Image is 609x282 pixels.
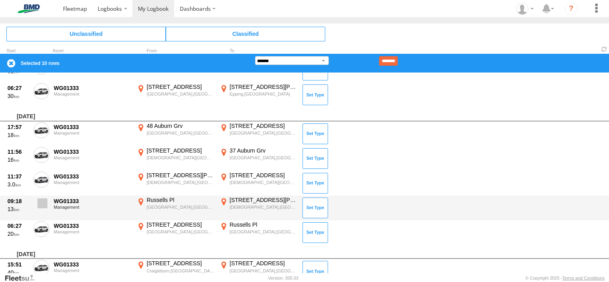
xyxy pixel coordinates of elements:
a: Visit our Website [4,274,41,282]
span: Refresh [599,45,609,53]
div: 09:18 [8,198,29,205]
div: Management [54,229,131,234]
div: [GEOGRAPHIC_DATA],[GEOGRAPHIC_DATA] [230,155,297,161]
div: [STREET_ADDRESS] [147,147,214,154]
div: Russells Pl [230,221,297,228]
div: [DEMOGRAPHIC_DATA][GEOGRAPHIC_DATA],[GEOGRAPHIC_DATA] [230,180,297,185]
div: 18 [8,131,29,139]
div: [STREET_ADDRESS] [230,260,297,267]
div: [STREET_ADDRESS] [147,83,214,90]
div: WG01333 [54,222,131,229]
div: WG01333 [54,261,131,268]
button: Click to Set [303,198,328,218]
div: 11:37 [8,173,29,180]
label: Click to View Event Location [136,221,215,244]
label: Click to View Event Location [218,172,298,195]
div: 11:56 [8,148,29,155]
div: Asset [53,49,132,53]
div: Craigieburn,[GEOGRAPHIC_DATA] [147,268,214,274]
label: Click to View Event Location [218,196,298,219]
button: Click to Set [303,222,328,243]
div: Management [54,131,131,135]
div: [GEOGRAPHIC_DATA],[GEOGRAPHIC_DATA] [147,130,214,136]
button: Click to Set [303,148,328,169]
img: bmd-logo.svg [8,4,49,13]
div: [STREET_ADDRESS][PERSON_NAME] [230,196,297,204]
div: 37 Auburn Grv [230,147,297,154]
div: 30 [8,92,29,100]
div: [DEMOGRAPHIC_DATA],[GEOGRAPHIC_DATA] [147,180,214,185]
div: Management [54,180,131,185]
div: 16 [8,156,29,163]
div: [STREET_ADDRESS] [147,260,214,267]
label: Click to View Event Location [136,196,215,219]
div: [STREET_ADDRESS] [147,221,214,228]
div: Management [54,205,131,210]
div: [GEOGRAPHIC_DATA],[GEOGRAPHIC_DATA] [147,229,214,235]
button: Click to Set [303,123,328,144]
label: Click to View Event Location [218,122,298,145]
div: 20 [8,230,29,237]
label: Click to View Event Location [218,221,298,244]
div: 40 [8,269,29,276]
div: 48 Auburn Grv [147,122,214,129]
span: Click to view Unclassified Trips [6,27,166,41]
label: Click to View Event Location [136,122,215,145]
div: [STREET_ADDRESS][PERSON_NAME] [230,83,297,90]
div: [GEOGRAPHIC_DATA],[GEOGRAPHIC_DATA] [230,130,297,136]
div: From [136,49,215,53]
label: Click to View Event Location [136,172,215,195]
div: Management [54,268,131,273]
i: ? [565,2,578,15]
div: [STREET_ADDRESS][PERSON_NAME] [147,172,214,179]
div: © Copyright 2025 - [525,276,605,280]
label: Click to View Event Location [218,83,298,106]
div: WG01333 [54,198,131,205]
label: Click to View Event Location [136,147,215,170]
button: Click to Set [303,173,328,194]
div: Management [54,92,131,96]
div: Russells Pl [147,196,214,204]
a: Terms and Conditions [562,276,605,280]
div: WG01333 [54,173,131,180]
div: Epping,[GEOGRAPHIC_DATA] [230,91,297,97]
div: [DEMOGRAPHIC_DATA],[GEOGRAPHIC_DATA] [230,204,297,210]
div: [STREET_ADDRESS] [230,172,297,179]
div: [GEOGRAPHIC_DATA],[GEOGRAPHIC_DATA] [230,268,297,274]
div: [GEOGRAPHIC_DATA],[GEOGRAPHIC_DATA] [230,229,297,235]
label: Clear Selection [6,59,16,68]
div: WG01333 [54,84,131,92]
div: 13 [8,206,29,213]
div: 17:57 [8,123,29,131]
div: Click to Sort [6,49,30,53]
div: [GEOGRAPHIC_DATA],[GEOGRAPHIC_DATA] [147,91,214,97]
label: Click to View Event Location [218,147,298,170]
div: Management [54,155,131,160]
div: [DEMOGRAPHIC_DATA][GEOGRAPHIC_DATA],[GEOGRAPHIC_DATA] [147,155,214,161]
button: Click to Set [303,84,328,105]
div: 06:27 [8,84,29,92]
button: Click to Set [303,261,328,282]
div: [GEOGRAPHIC_DATA],[GEOGRAPHIC_DATA] [147,204,214,210]
div: To [218,49,298,53]
span: Click to view Classified Trips [166,27,325,41]
div: Version: 305.03 [268,276,299,280]
div: 15:51 [8,261,29,268]
div: 06:27 [8,222,29,229]
div: WG01333 [54,148,131,155]
div: Alyssa Willder [513,3,536,15]
label: Click to View Event Location [136,83,215,106]
div: WG01333 [54,123,131,131]
div: [STREET_ADDRESS] [230,122,297,129]
div: 3.0 [8,181,29,188]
